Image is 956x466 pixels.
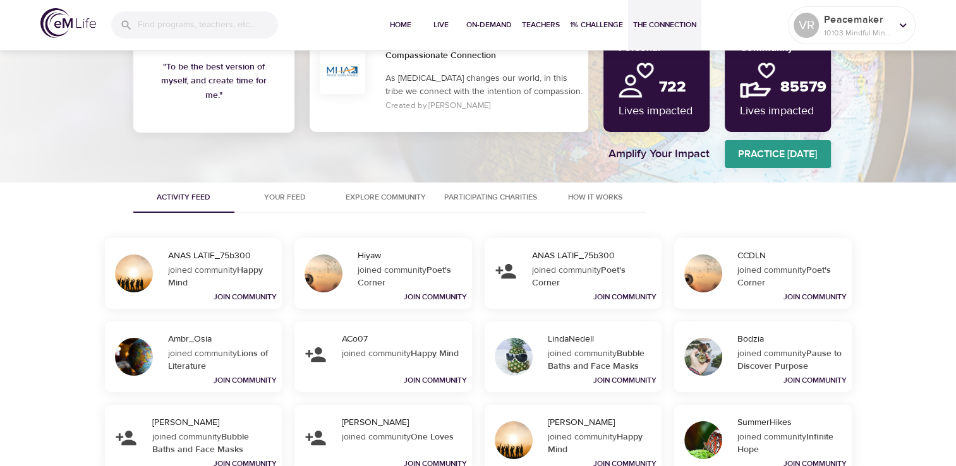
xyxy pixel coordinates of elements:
strong: Pause to Discover Purpose [737,348,842,372]
a: Join Community [214,292,277,302]
input: Find programs, teachers, etc... [138,11,278,39]
div: joined community [152,431,274,456]
strong: Bubble Baths and Face Masks [152,431,249,455]
div: joined community [548,431,654,456]
span: The Connection [633,18,696,32]
a: Join Community [214,375,277,385]
div: Ambr_Osia [168,333,277,345]
div: [PERSON_NAME] [548,416,657,429]
strong: Happy Mind [168,265,263,289]
div: joined community [342,431,464,443]
strong: Bubble Baths and Face Masks [548,348,644,372]
a: Join Community [593,292,656,302]
a: Join Community [784,375,847,385]
div: joined community [737,431,844,456]
p: Created by [PERSON_NAME] [385,100,583,112]
strong: Happy Mind [548,431,643,455]
div: joined community [342,347,464,360]
span: Home [385,18,416,32]
p: 10103 Mindful Minutes [824,27,891,39]
a: Join Community [593,375,656,385]
span: Participating Charities [444,191,537,204]
a: Join Community [404,292,467,302]
div: joined community [358,264,464,289]
p: Peacemaker [824,12,891,27]
strong: Poet's Corner [737,265,831,289]
strong: Poet's Corner [358,265,451,289]
a: Join Community [404,375,467,385]
div: LindaNedell [548,333,657,345]
strong: One Loves [411,431,454,443]
div: SummerHikes [737,416,847,429]
span: Teachers [522,18,560,32]
strong: Poet's Corner [532,265,626,289]
span: How It Works [552,191,638,204]
strong: Happy Mind [411,348,459,359]
div: [PERSON_NAME] [152,416,277,429]
div: [PERSON_NAME] [342,416,467,429]
strong: Lions of Literature [168,348,268,372]
div: joined community [548,347,654,373]
div: VR [794,13,819,38]
h2: 85579 [774,68,815,97]
span: Live [426,18,456,32]
span: Your Feed [242,191,328,204]
div: ACo07 [342,333,467,345]
div: Bodzia [737,333,847,345]
img: logo [40,8,96,38]
span: Practice [DATE] [725,145,831,163]
div: joined community [737,347,844,373]
div: joined community [168,347,274,373]
span: 1% Challenge [570,18,623,32]
img: personal.png [619,63,654,98]
div: ANAS LATIF_75b300 [168,249,277,262]
h4: Amplify Your Impact [608,147,710,161]
strong: Infinite Hope [737,431,833,455]
a: Practice [DATE] [725,140,831,168]
span: Explore Community [343,191,429,204]
div: Hiyaw [358,249,467,262]
p: Lives impacted [619,102,694,119]
div: CCDLN [737,249,847,262]
div: ANAS LATIF_75b300 [532,249,657,262]
p: As [MEDICAL_DATA] changes our world, in this tribe we connect with the intention of compassion. [385,72,583,99]
h6: " To be the best version of myself, and create time for me. " [138,35,289,128]
h2: 722 [653,68,694,97]
p: Lives impacted [740,102,816,119]
img: community.png [740,63,775,98]
div: joined community [737,264,844,289]
div: joined community [532,264,654,289]
div: joined community [168,264,274,289]
span: On-Demand [466,18,512,32]
span: Activity Feed [141,191,227,204]
h6: Compassionate Connection [385,49,583,63]
a: Join Community [784,292,847,302]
